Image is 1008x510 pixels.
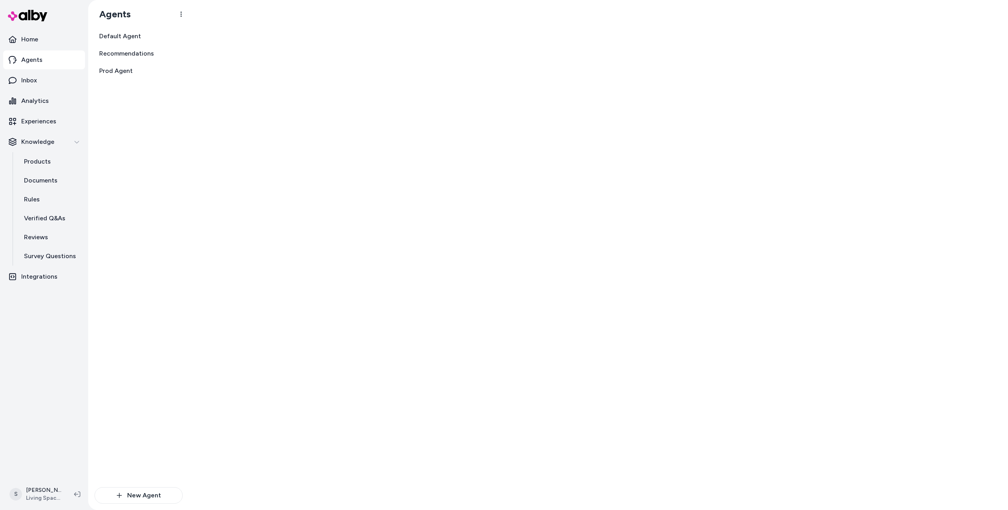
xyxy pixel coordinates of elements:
[24,157,51,166] p: Products
[3,112,85,131] a: Experiences
[3,132,85,151] button: Knowledge
[93,8,131,20] h1: Agents
[99,66,133,76] span: Prod Agent
[9,488,22,501] span: S
[21,117,56,126] p: Experiences
[94,63,183,79] a: Prod Agent
[21,55,43,65] p: Agents
[21,137,54,147] p: Knowledge
[21,272,57,281] p: Integrations
[16,190,85,209] a: Rules
[24,251,76,261] p: Survey Questions
[5,482,68,507] button: S[PERSON_NAME]Living Spaces
[24,176,57,185] p: Documents
[16,152,85,171] a: Products
[21,76,37,85] p: Inbox
[99,32,141,41] span: Default Agent
[16,228,85,247] a: Reviews
[99,49,154,58] span: Recommendations
[24,214,65,223] p: Verified Q&As
[94,28,183,44] a: Default Agent
[3,267,85,286] a: Integrations
[16,171,85,190] a: Documents
[94,46,183,61] a: Recommendations
[24,195,40,204] p: Rules
[26,486,61,494] p: [PERSON_NAME]
[3,50,85,69] a: Agents
[3,71,85,90] a: Inbox
[8,10,47,21] img: alby Logo
[3,30,85,49] a: Home
[16,209,85,228] a: Verified Q&As
[21,96,49,106] p: Analytics
[3,91,85,110] a: Analytics
[21,35,38,44] p: Home
[26,494,61,502] span: Living Spaces
[16,247,85,266] a: Survey Questions
[94,487,183,504] button: New Agent
[24,233,48,242] p: Reviews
